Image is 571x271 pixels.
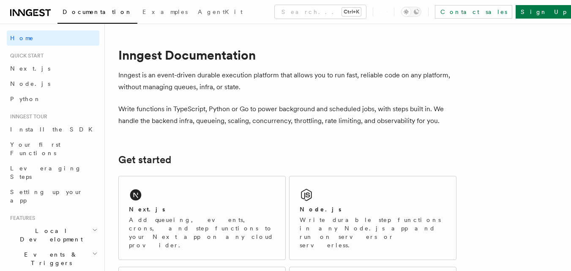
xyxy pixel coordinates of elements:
[118,47,456,63] h1: Inngest Documentation
[10,189,83,204] span: Setting up your app
[7,76,99,91] a: Node.js
[300,216,446,249] p: Write durable step functions in any Node.js app and run on servers or serverless.
[342,8,361,16] kbd: Ctrl+K
[198,8,243,15] span: AgentKit
[118,69,456,93] p: Inngest is an event-driven durable execution platform that allows you to run fast, reliable code ...
[7,122,99,137] a: Install the SDK
[118,154,171,166] a: Get started
[63,8,132,15] span: Documentation
[142,8,188,15] span: Examples
[401,7,421,17] button: Toggle dark mode
[289,176,456,260] a: Node.jsWrite durable step functions in any Node.js app and run on servers or serverless.
[7,184,99,208] a: Setting up your app
[57,3,137,24] a: Documentation
[7,61,99,76] a: Next.js
[275,5,366,19] button: Search...Ctrl+K
[10,80,50,87] span: Node.js
[435,5,512,19] a: Contact sales
[7,52,44,59] span: Quick start
[7,161,99,184] a: Leveraging Steps
[7,215,35,222] span: Features
[7,250,92,267] span: Events & Triggers
[7,227,92,244] span: Local Development
[10,34,34,42] span: Home
[193,3,248,23] a: AgentKit
[7,113,47,120] span: Inngest tour
[7,137,99,161] a: Your first Functions
[10,126,98,133] span: Install the SDK
[10,65,50,72] span: Next.js
[118,103,456,127] p: Write functions in TypeScript, Python or Go to power background and scheduled jobs, with steps bu...
[7,223,99,247] button: Local Development
[7,91,99,107] a: Python
[129,205,165,214] h2: Next.js
[129,216,275,249] p: Add queueing, events, crons, and step functions to your Next app on any cloud provider.
[7,30,99,46] a: Home
[300,205,342,214] h2: Node.js
[10,141,60,156] span: Your first Functions
[137,3,193,23] a: Examples
[10,96,41,102] span: Python
[7,247,99,271] button: Events & Triggers
[118,176,286,260] a: Next.jsAdd queueing, events, crons, and step functions to your Next app on any cloud provider.
[10,165,82,180] span: Leveraging Steps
